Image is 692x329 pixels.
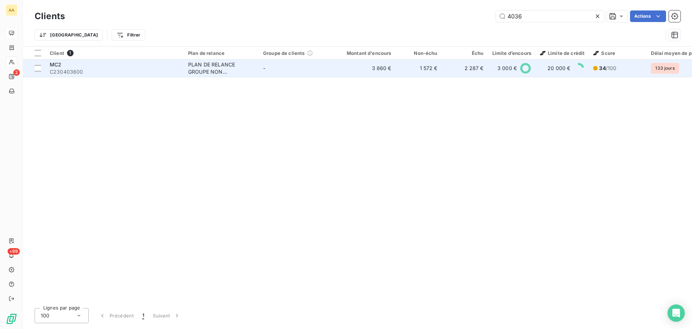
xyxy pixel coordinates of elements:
[13,69,20,76] span: 2
[6,4,17,16] div: AA
[50,61,61,68] span: MC2
[188,50,254,56] div: Plan de relance
[67,50,74,56] span: 1
[50,68,179,75] span: C230403600
[400,50,438,56] div: Non-échu
[35,10,65,23] h3: Clients
[492,50,531,56] div: Limite d’encours
[396,60,442,77] td: 1 572 €
[263,65,265,71] span: -
[630,10,666,22] button: Actions
[338,50,391,56] div: Montant d'encours
[8,248,20,255] span: +99
[442,60,488,77] td: 2 287 €
[667,304,685,322] div: Open Intercom Messenger
[446,50,484,56] div: Échu
[599,65,616,72] span: /100
[35,29,103,41] button: [GEOGRAPHIC_DATA]
[593,50,615,56] span: Score
[334,60,396,77] td: 3 860 €
[263,50,305,56] span: Groupe de clients
[142,312,144,319] span: 1
[6,313,17,325] img: Logo LeanPay
[112,29,145,41] button: Filtrer
[94,308,138,323] button: Précédent
[547,65,570,72] span: 20 000 €
[41,312,49,319] span: 100
[148,308,185,323] button: Suivant
[651,63,679,74] span: 133 jours
[497,65,517,72] span: 3 000 €
[138,308,148,323] button: 1
[599,65,605,71] span: 34
[540,50,585,56] span: Limite de crédit
[188,61,254,75] div: PLAN DE RELANCE GROUPE NON AUTOMATIQUE
[50,50,64,56] span: Client
[496,10,604,22] input: Rechercher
